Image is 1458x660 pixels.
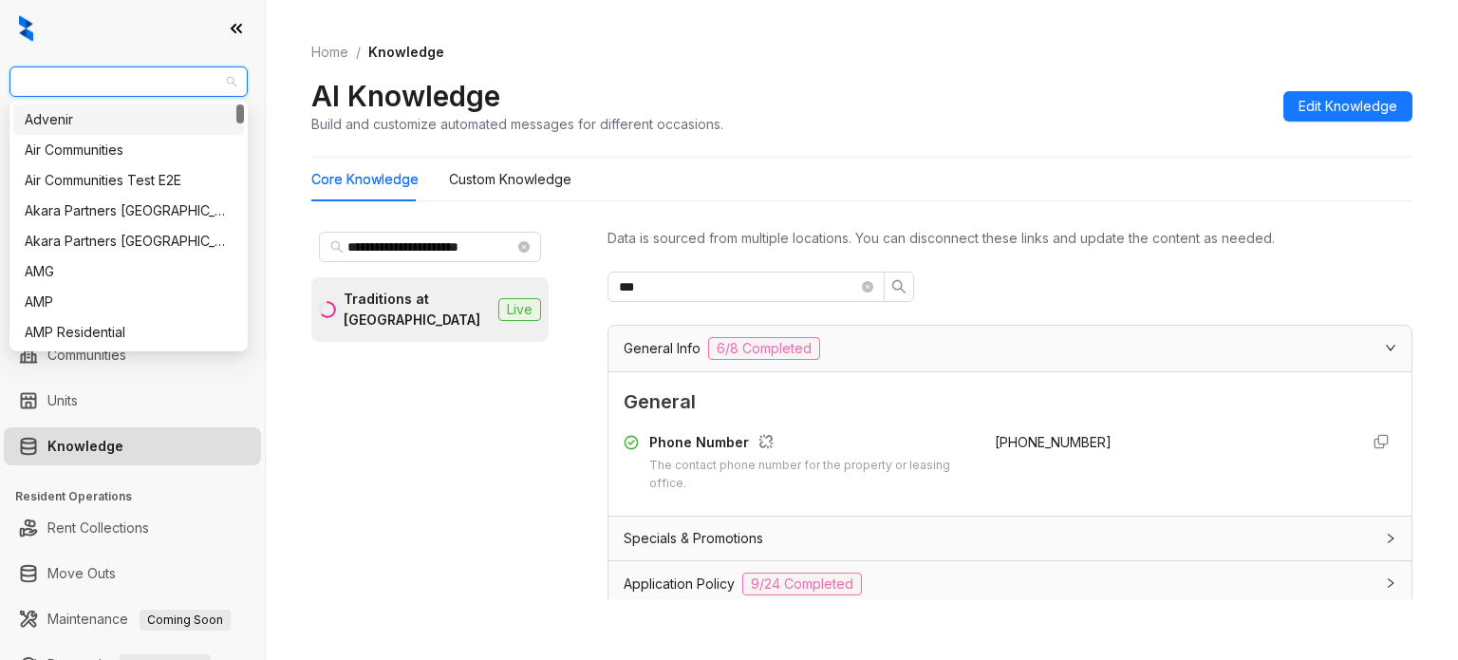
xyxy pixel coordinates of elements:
[25,200,233,221] div: Akara Partners [GEOGRAPHIC_DATA]
[995,434,1112,450] span: [PHONE_NUMBER]
[1299,96,1397,117] span: Edit Knowledge
[311,114,723,134] div: Build and customize automated messages for different occasions.
[624,338,701,359] span: General Info
[624,387,1396,417] span: General
[607,228,1412,249] div: Data is sourced from multiple locations. You can disconnect these links and update the content as...
[47,382,78,420] a: Units
[608,517,1411,560] div: Specials & Promotions
[21,67,236,96] span: RR Living
[649,457,972,493] div: The contact phone number for the property or leasing office.
[25,109,233,130] div: Advenir
[1385,533,1396,544] span: collapsed
[862,281,873,292] span: close-circle
[25,292,233,312] div: AMP
[368,44,444,60] span: Knowledge
[624,574,735,594] span: Application Policy
[4,600,261,638] li: Maintenance
[19,15,33,42] img: logo
[308,42,352,63] a: Home
[891,279,907,294] span: search
[356,42,361,63] li: /
[608,326,1411,371] div: General Info6/8 Completed
[13,256,244,287] div: AMG
[47,336,126,374] a: Communities
[4,509,261,547] li: Rent Collections
[1385,577,1396,589] span: collapsed
[47,555,116,593] a: Move Outs
[449,169,571,190] div: Custom Knowledge
[742,573,862,595] span: 9/24 Completed
[140,610,231,631] span: Coming Soon
[311,78,500,114] h2: AI Knowledge
[624,528,763,549] span: Specials & Promotions
[608,561,1411,607] div: Application Policy9/24 Completed
[25,322,233,343] div: AMP Residential
[25,140,233,160] div: Air Communities
[708,337,820,360] span: 6/8 Completed
[4,427,261,465] li: Knowledge
[13,287,244,317] div: AMP
[518,241,530,253] span: close-circle
[330,240,344,254] span: search
[4,382,261,420] li: Units
[25,261,233,282] div: AMG
[498,298,541,321] span: Live
[4,336,261,374] li: Communities
[4,209,261,247] li: Leasing
[4,555,261,593] li: Move Outs
[47,509,149,547] a: Rent Collections
[4,255,261,292] li: Collections
[13,104,244,135] div: Advenir
[1283,91,1412,122] button: Edit Knowledge
[13,135,244,165] div: Air Communities
[649,432,972,457] div: Phone Number
[13,226,244,256] div: Akara Partners Phoenix
[4,127,261,165] li: Leads
[25,231,233,252] div: Akara Partners [GEOGRAPHIC_DATA]
[13,196,244,226] div: Akara Partners Nashville
[15,488,265,505] h3: Resident Operations
[13,165,244,196] div: Air Communities Test E2E
[311,169,419,190] div: Core Knowledge
[25,170,233,191] div: Air Communities Test E2E
[47,427,123,465] a: Knowledge
[1385,342,1396,353] span: expanded
[344,289,491,330] div: Traditions at [GEOGRAPHIC_DATA]
[13,317,244,348] div: AMP Residential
